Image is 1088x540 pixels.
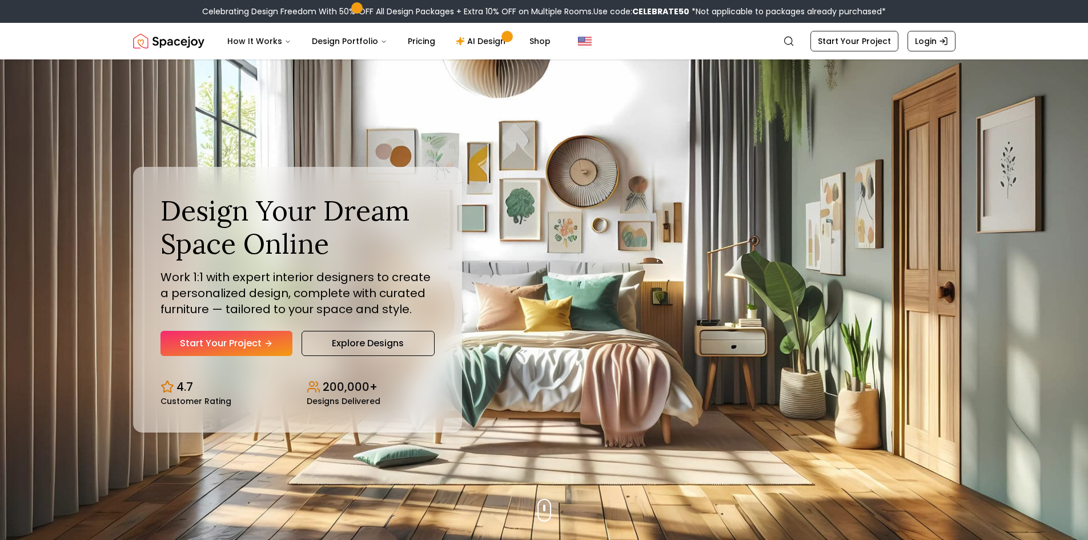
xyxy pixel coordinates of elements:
b: CELEBRATE50 [632,6,689,17]
a: Explore Designs [302,331,435,356]
h1: Design Your Dream Space Online [160,194,435,260]
a: Shop [520,30,560,53]
p: 4.7 [176,379,193,395]
div: Design stats [160,370,435,405]
span: *Not applicable to packages already purchased* [689,6,886,17]
span: Use code: [593,6,689,17]
small: Customer Rating [160,397,231,405]
a: Login [908,31,955,51]
button: How It Works [218,30,300,53]
p: 200,000+ [323,379,378,395]
p: Work 1:1 with expert interior designers to create a personalized design, complete with curated fu... [160,269,435,317]
a: Start Your Project [810,31,898,51]
nav: Main [218,30,560,53]
a: Pricing [399,30,444,53]
button: Design Portfolio [303,30,396,53]
a: Start Your Project [160,331,292,356]
small: Designs Delivered [307,397,380,405]
a: AI Design [447,30,518,53]
div: Celebrating Design Freedom With 50% OFF All Design Packages + Extra 10% OFF on Multiple Rooms. [202,6,886,17]
img: United States [578,34,592,48]
img: Spacejoy Logo [133,30,204,53]
a: Spacejoy [133,30,204,53]
nav: Global [133,23,955,59]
